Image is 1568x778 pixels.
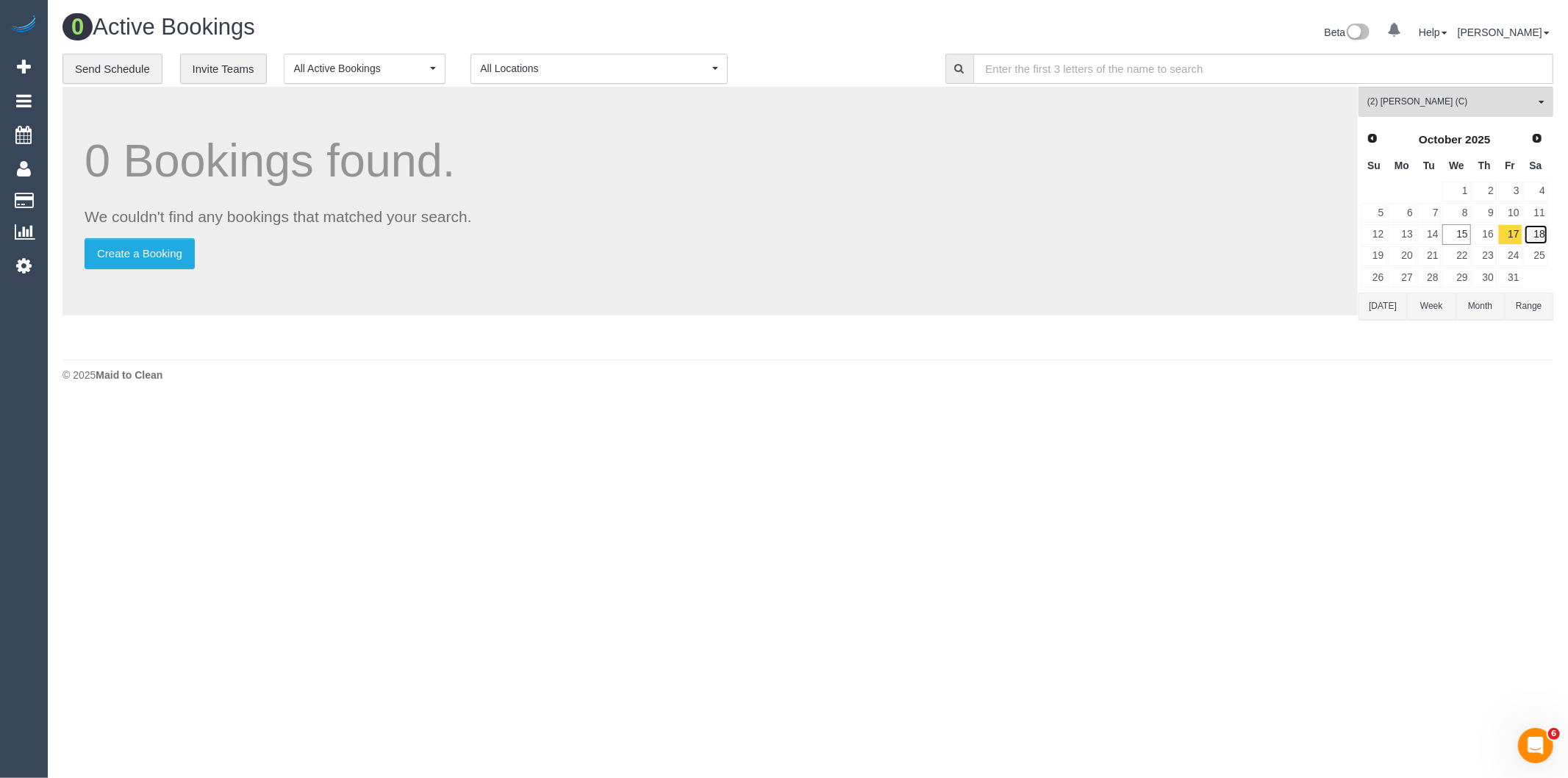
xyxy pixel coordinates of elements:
[1458,26,1550,38] a: [PERSON_NAME]
[96,369,162,381] strong: Maid to Clean
[1388,224,1415,244] a: 13
[1442,224,1470,244] a: 15
[1442,268,1470,288] a: 29
[1419,133,1462,146] span: October
[1417,246,1442,266] a: 21
[1498,246,1522,266] a: 24
[1388,203,1415,223] a: 6
[1498,182,1522,201] a: 3
[1361,268,1386,288] a: 26
[1472,268,1497,288] a: 30
[1548,728,1560,740] span: 6
[1498,268,1522,288] a: 31
[1524,182,1548,201] a: 4
[85,206,1336,227] p: We couldn't find any bookings that matched your search.
[470,54,728,84] button: All Locations
[1530,160,1542,171] span: Saturday
[1361,224,1386,244] a: 12
[973,54,1554,84] input: Enter the first 3 letters of the name to search
[1358,293,1407,320] button: [DATE]
[1478,160,1491,171] span: Thursday
[1362,129,1383,149] a: Prev
[1524,203,1548,223] a: 11
[1358,87,1553,117] button: (2) [PERSON_NAME] (C)
[180,54,267,85] a: Invite Teams
[1472,246,1497,266] a: 23
[1518,728,1553,763] iframe: Intercom live chat
[1472,203,1497,223] a: 9
[85,135,1336,186] h1: 0 Bookings found.
[1417,268,1442,288] a: 28
[1395,160,1409,171] span: Monday
[1417,203,1442,223] a: 7
[1442,246,1470,266] a: 22
[480,61,709,76] span: All Locations
[1472,182,1497,201] a: 2
[1442,182,1470,201] a: 1
[1325,26,1370,38] a: Beta
[1498,224,1522,244] a: 17
[1358,87,1553,110] ol: All Teams
[1472,224,1497,244] a: 16
[1524,224,1548,244] a: 18
[1367,96,1535,108] span: (2) [PERSON_NAME] (C)
[9,15,38,35] img: Automaid Logo
[1407,293,1456,320] button: Week
[1531,132,1543,144] span: Next
[1449,160,1464,171] span: Wednesday
[85,238,195,269] a: Create a Booking
[1388,268,1415,288] a: 27
[62,368,1553,382] div: © 2025
[1345,24,1370,43] img: New interface
[1388,246,1415,266] a: 20
[62,13,93,40] span: 0
[1527,129,1547,149] a: Next
[1524,246,1548,266] a: 25
[1498,203,1522,223] a: 10
[284,54,445,84] button: All Active Bookings
[62,54,162,85] a: Send Schedule
[1417,224,1442,244] a: 14
[1505,293,1553,320] button: Range
[1465,133,1490,146] span: 2025
[1456,293,1505,320] button: Month
[1442,203,1470,223] a: 8
[1361,246,1386,266] a: 19
[293,61,426,76] span: All Active Bookings
[1367,132,1378,144] span: Prev
[1361,203,1386,223] a: 5
[1505,160,1515,171] span: Friday
[1423,160,1435,171] span: Tuesday
[62,15,797,40] h1: Active Bookings
[1367,160,1381,171] span: Sunday
[1419,26,1447,38] a: Help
